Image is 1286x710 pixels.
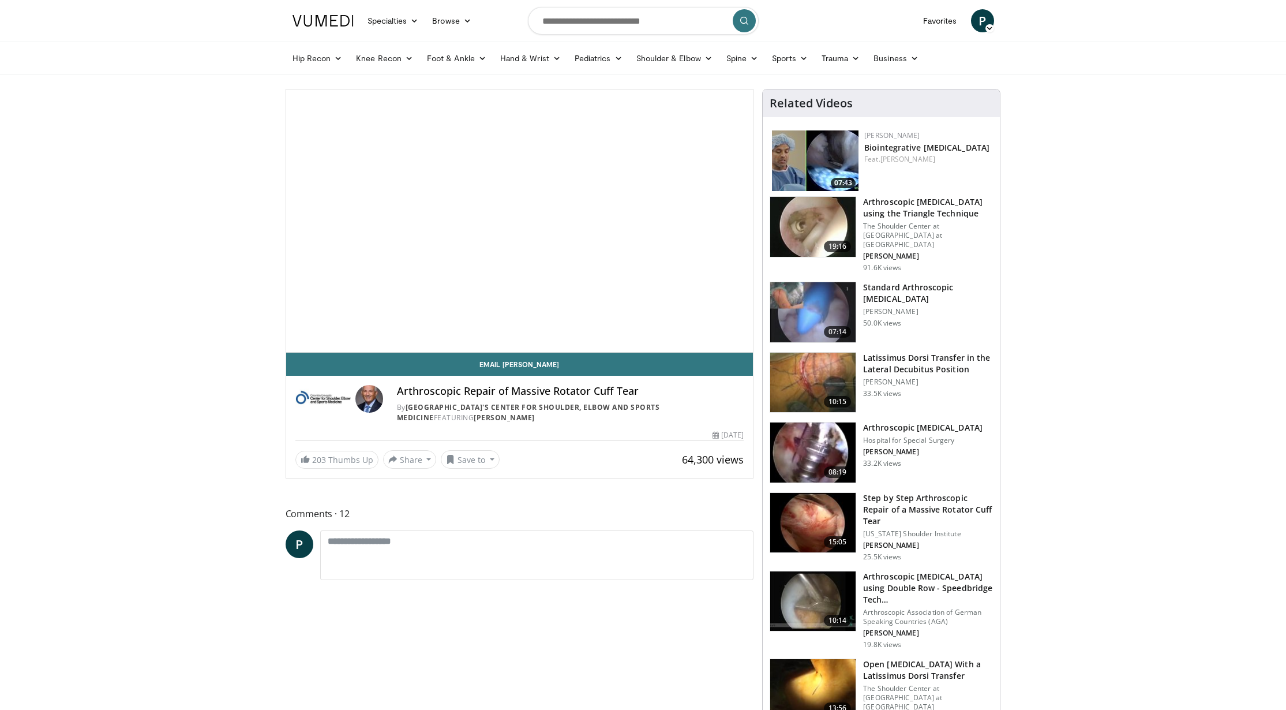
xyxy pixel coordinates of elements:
[425,9,478,32] a: Browse
[770,493,856,553] img: 7cd5bdb9-3b5e-40f2-a8f4-702d57719c06.150x105_q85_crop-smart_upscale.jpg
[863,608,993,626] p: Arthroscopic Association of German Speaking Countries (AGA)
[770,197,856,257] img: krish_3.png.150x105_q85_crop-smart_upscale.jpg
[397,385,744,398] h4: Arthroscopic Repair of Massive Rotator Cuff Tear
[441,450,500,469] button: Save to
[880,154,935,164] a: [PERSON_NAME]
[770,282,993,343] a: 07:14 Standard Arthroscopic [MEDICAL_DATA] [PERSON_NAME] 50.0K views
[863,659,993,682] h3: Open [MEDICAL_DATA] With a Latissimus Dorsi Transfer
[293,15,354,27] img: VuMedi Logo
[824,326,852,338] span: 07:14
[863,459,901,468] p: 33.2K views
[770,422,993,483] a: 08:19 Arthroscopic [MEDICAL_DATA] Hospital for Special Surgery [PERSON_NAME] 33.2K views
[420,47,493,70] a: Foot & Ankle
[312,454,326,465] span: 203
[493,47,568,70] a: Hand & Wrist
[863,529,993,539] p: [US_STATE] Shoulder Institute
[770,571,993,649] a: 10:14 Arthroscopic [MEDICAL_DATA] using Double Row - Speedbridge Tech… Arthroscopic Association o...
[863,252,993,261] p: [PERSON_NAME]
[863,629,993,638] p: [PERSON_NAME]
[295,451,378,469] a: 203 Thumbs Up
[824,466,852,478] span: 08:19
[772,130,858,191] a: 07:43
[863,571,993,606] h3: Arthroscopic [MEDICAL_DATA] using Double Row - Speedbridge Tech…
[863,552,901,562] p: 25.5K views
[770,423,856,483] img: 10051_3.png.150x105_q85_crop-smart_upscale.jpg
[286,353,753,376] a: Email [PERSON_NAME]
[568,47,629,70] a: Pediatrics
[383,450,437,469] button: Share
[682,453,744,466] span: 64,300 views
[863,492,993,527] h3: Step by Step Arthroscopic Repair of a Massive Rotator Cuff Tear
[863,196,993,219] h3: Arthroscopic [MEDICAL_DATA] using the Triangle Technique
[863,319,901,328] p: 50.0K views
[831,178,856,188] span: 07:43
[286,89,753,353] video-js: Video Player
[863,422,983,434] h3: Arthroscopic [MEDICAL_DATA]
[824,536,852,548] span: 15:05
[864,154,991,165] div: Feat.
[863,263,901,272] p: 91.6K views
[863,436,983,445] p: Hospital for Special Surgery
[916,9,964,32] a: Favorites
[867,47,925,70] a: Business
[713,430,744,440] div: [DATE]
[474,413,535,423] a: [PERSON_NAME]
[770,353,856,413] img: 38501_0000_3.png.150x105_q85_crop-smart_upscale.jpg
[361,9,426,32] a: Specialties
[770,571,856,631] img: 289923_0003_1.png.150x105_q85_crop-smart_upscale.jpg
[863,352,993,375] h3: Latissimus Dorsi Transfer in the Lateral Decubitus Position
[770,352,993,413] a: 10:15 Latissimus Dorsi Transfer in the Lateral Decubitus Position [PERSON_NAME] 33.5K views
[863,389,901,398] p: 33.5K views
[528,7,759,35] input: Search topics, interventions
[765,47,815,70] a: Sports
[770,282,856,342] img: 38854_0000_3.png.150x105_q85_crop-smart_upscale.jpg
[772,130,858,191] img: 3fbd5ba4-9555-46dd-8132-c1644086e4f5.150x105_q85_crop-smart_upscale.jpg
[349,47,420,70] a: Knee Recon
[355,385,383,413] img: Avatar
[824,396,852,408] span: 10:15
[863,447,983,457] p: [PERSON_NAME]
[863,378,993,387] p: [PERSON_NAME]
[863,541,993,550] p: [PERSON_NAME]
[397,402,660,423] a: [GEOGRAPHIC_DATA]'s Center for Shoulder, Elbow and Sports Medicine
[863,307,993,316] p: [PERSON_NAME]
[770,196,993,272] a: 19:16 Arthroscopic [MEDICAL_DATA] using the Triangle Technique The Shoulder Center at [GEOGRAPHIC...
[824,615,852,626] span: 10:14
[286,506,754,521] span: Comments 12
[971,9,994,32] a: P
[770,96,853,110] h4: Related Videos
[863,222,993,249] p: The Shoulder Center at [GEOGRAPHIC_DATA] at [GEOGRAPHIC_DATA]
[864,142,989,153] a: Biointegrative [MEDICAL_DATA]
[629,47,719,70] a: Shoulder & Elbow
[824,241,852,252] span: 19:16
[864,130,920,140] a: [PERSON_NAME]
[286,47,350,70] a: Hip Recon
[286,530,313,558] a: P
[770,492,993,562] a: 15:05 Step by Step Arthroscopic Repair of a Massive Rotator Cuff Tear [US_STATE] Shoulder Institu...
[719,47,765,70] a: Spine
[295,385,351,413] img: Columbia University's Center for Shoulder, Elbow and Sports Medicine
[863,640,901,649] p: 19.8K views
[863,282,993,305] h3: Standard Arthroscopic [MEDICAL_DATA]
[815,47,867,70] a: Trauma
[397,402,744,423] div: By FEATURING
